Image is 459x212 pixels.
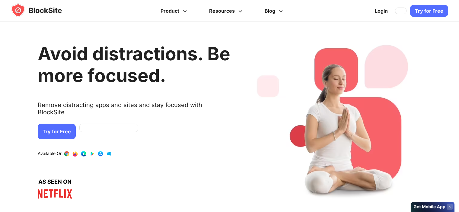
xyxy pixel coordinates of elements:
img: blocksite-icon.5d769676.svg [11,3,74,17]
a: Login [371,4,391,18]
text: Available On [38,151,62,157]
a: Try for Free [38,124,76,139]
a: Try for Free [410,5,448,17]
text: Remove distracting apps and sites and stay focused with BlockSite [38,101,230,121]
h1: Avoid distractions. Be more focused. [38,43,230,86]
